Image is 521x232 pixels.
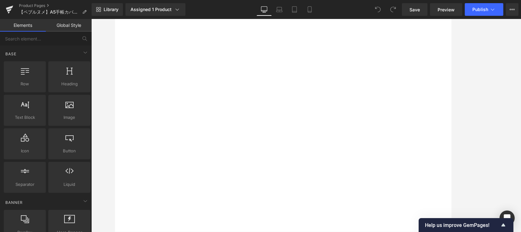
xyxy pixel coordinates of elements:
[430,3,462,16] a: Preview
[130,6,180,13] div: Assigned 1 Product
[5,199,23,205] span: Banner
[6,148,44,154] span: Icon
[387,3,399,16] button: Redo
[19,3,92,8] a: Product Pages
[425,221,507,229] button: Show survey - Help us improve GemPages!
[46,19,92,32] a: Global Style
[465,3,503,16] button: Publish
[104,7,118,12] span: Library
[272,3,287,16] a: Laptop
[500,211,515,226] div: Open Intercom Messenger
[19,9,80,15] span: 【ペブルヌメ】A5手帳カバーLP
[5,51,17,57] span: Base
[287,3,302,16] a: Tablet
[92,3,123,16] a: New Library
[472,7,488,12] span: Publish
[50,148,88,154] span: Button
[302,3,317,16] a: Mobile
[6,114,44,121] span: Text Block
[372,3,384,16] button: Undo
[6,181,44,188] span: Separator
[6,81,44,87] span: Row
[506,3,518,16] button: More
[50,181,88,188] span: Liquid
[50,81,88,87] span: Heading
[50,114,88,121] span: Image
[257,3,272,16] a: Desktop
[438,6,455,13] span: Preview
[409,6,420,13] span: Save
[425,222,500,228] span: Help us improve GemPages!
